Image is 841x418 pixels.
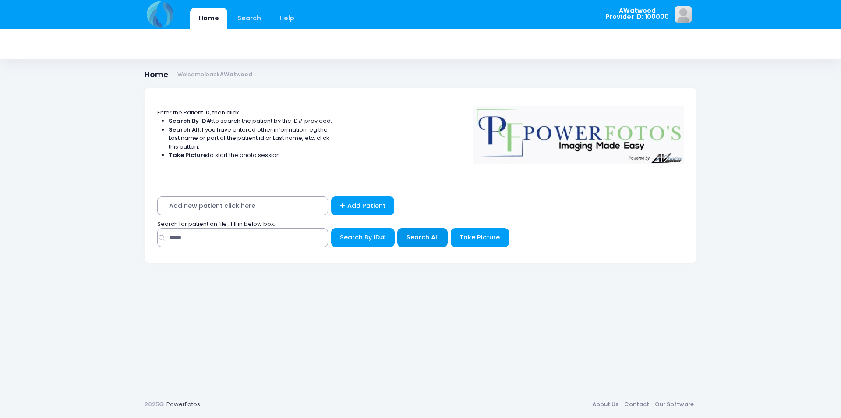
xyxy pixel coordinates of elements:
a: Contact [621,397,652,412]
li: to search the patient by the ID# provided. [169,117,332,125]
button: Search All [397,228,448,247]
li: If you have entered other information, eg the Last name or part of the patient id or Last name, e... [169,125,332,151]
span: Search for patient on file : fill in below box; [157,220,275,228]
h1: Home [145,70,252,79]
strong: Search All: [169,125,201,134]
span: Search By ID# [340,233,385,242]
span: Search All [406,233,439,242]
a: Our Software [652,397,696,412]
strong: Search By ID#: [169,117,213,125]
a: Search [229,8,269,29]
strong: Take Picture: [169,151,208,159]
img: image [675,6,692,23]
span: Enter the Patient ID, then click [157,108,239,117]
li: to start the photo session. [169,151,332,160]
button: Search By ID# [331,228,395,247]
span: 2025© [145,400,164,408]
span: AWatwood Provider ID: 100000 [606,7,669,20]
span: Add new patient click here [157,196,328,215]
strong: AWatwood [220,71,252,78]
a: PowerFotos [166,400,200,408]
a: Home [190,8,227,29]
span: Take Picture [459,233,500,242]
small: Welcome back [177,71,252,78]
a: Add Patient [331,196,395,215]
a: About Us [589,397,621,412]
a: Help [271,8,303,29]
button: Take Picture [451,228,509,247]
img: Logo [469,100,688,164]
